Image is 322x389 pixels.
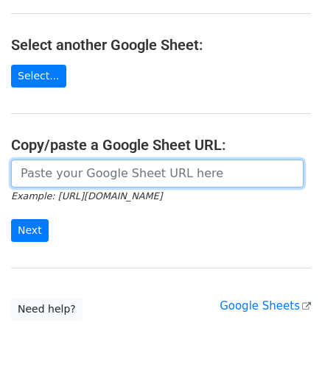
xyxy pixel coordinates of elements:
[11,136,311,154] h4: Copy/paste a Google Sheet URL:
[11,36,311,54] h4: Select another Google Sheet:
[248,318,322,389] iframe: Chat Widget
[220,299,311,313] a: Google Sheets
[11,298,83,321] a: Need help?
[11,160,304,188] input: Paste your Google Sheet URL here
[11,65,66,88] a: Select...
[11,219,49,242] input: Next
[11,190,162,201] small: Example: [URL][DOMAIN_NAME]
